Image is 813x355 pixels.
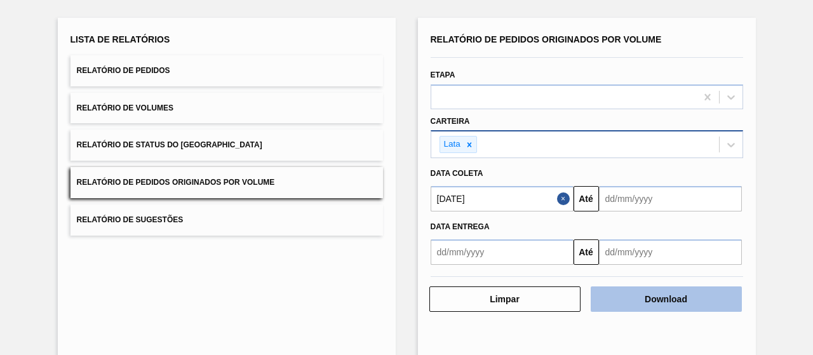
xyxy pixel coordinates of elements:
button: Relatório de Pedidos Originados por Volume [71,167,383,198]
button: Close [557,186,574,211]
span: Relatório de Status do [GEOGRAPHIC_DATA] [77,140,262,149]
label: Carteira [431,117,470,126]
div: Lata [440,137,462,152]
span: Data entrega [431,222,490,231]
span: Relatório de Pedidos Originados por Volume [77,178,275,187]
span: Data coleta [431,169,483,178]
button: Até [574,239,599,265]
button: Limpar [429,286,581,312]
span: Relatório de Pedidos Originados por Volume [431,34,662,44]
input: dd/mm/yyyy [599,239,742,265]
input: dd/mm/yyyy [599,186,742,211]
input: dd/mm/yyyy [431,239,574,265]
span: Relatório de Sugestões [77,215,184,224]
input: dd/mm/yyyy [431,186,574,211]
span: Lista de Relatórios [71,34,170,44]
button: Até [574,186,599,211]
button: Relatório de Volumes [71,93,383,124]
button: Relatório de Pedidos [71,55,383,86]
span: Relatório de Volumes [77,104,173,112]
label: Etapa [431,70,455,79]
span: Relatório de Pedidos [77,66,170,75]
button: Relatório de Status do [GEOGRAPHIC_DATA] [71,130,383,161]
button: Download [591,286,742,312]
button: Relatório de Sugestões [71,204,383,236]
